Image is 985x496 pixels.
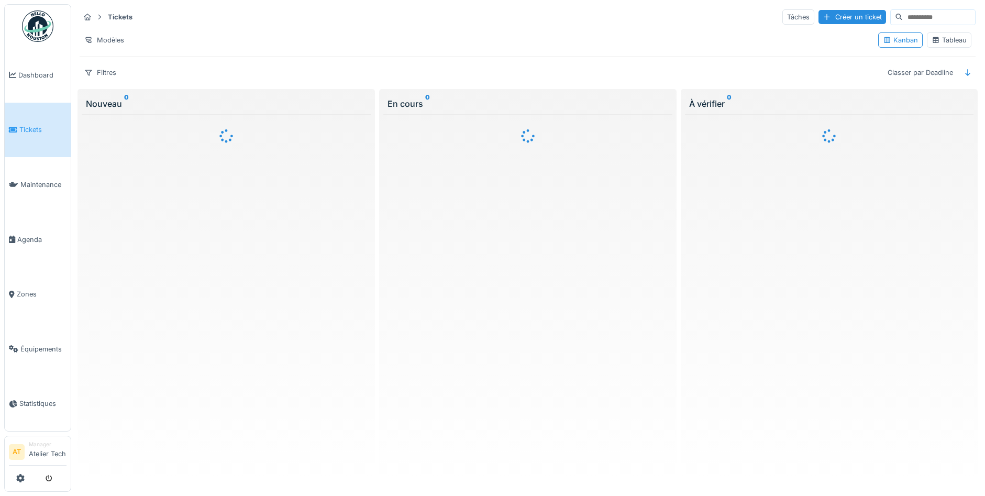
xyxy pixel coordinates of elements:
[29,440,67,448] div: Manager
[20,344,67,354] span: Équipements
[22,10,53,42] img: Badge_color-CXgf-gQk.svg
[9,440,67,466] a: AT ManagerAtelier Tech
[17,235,67,245] span: Agenda
[19,125,67,135] span: Tickets
[5,103,71,158] a: Tickets
[86,97,367,110] div: Nouveau
[80,65,121,80] div: Filtres
[9,444,25,460] li: AT
[782,9,814,25] div: Tâches
[19,399,67,409] span: Statistiques
[5,377,71,432] a: Statistiques
[5,48,71,103] a: Dashboard
[124,97,129,110] sup: 0
[20,180,67,190] span: Maintenance
[5,157,71,212] a: Maintenance
[29,440,67,463] li: Atelier Tech
[425,97,430,110] sup: 0
[883,35,918,45] div: Kanban
[5,267,71,322] a: Zones
[388,97,668,110] div: En cours
[80,32,129,48] div: Modèles
[727,97,732,110] sup: 0
[932,35,967,45] div: Tableau
[5,322,71,377] a: Équipements
[5,212,71,267] a: Agenda
[17,289,67,299] span: Zones
[104,12,137,22] strong: Tickets
[883,65,958,80] div: Classer par Deadline
[689,97,970,110] div: À vérifier
[818,10,886,24] div: Créer un ticket
[18,70,67,80] span: Dashboard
